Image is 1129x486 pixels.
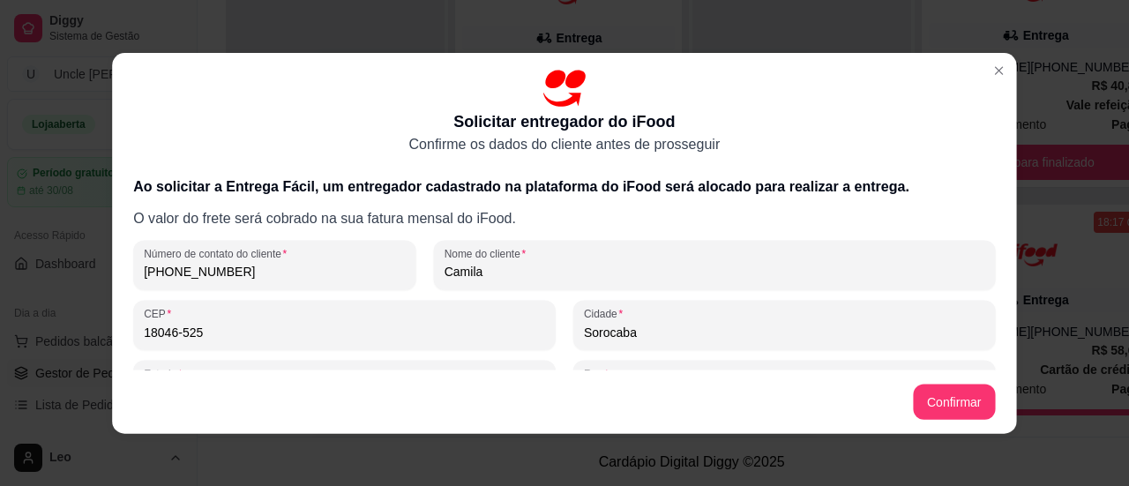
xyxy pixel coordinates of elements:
[133,208,995,229] p: O valor do frete será cobrado na sua fatura mensal do iFood.
[144,306,177,321] label: CEP
[913,384,996,419] button: Confirmar
[445,263,985,280] input: Nome do cliente
[985,56,1013,85] button: Close
[144,246,293,261] label: Número de contato do cliente
[453,109,675,134] p: Solicitar entregador do iFood
[445,246,532,261] label: Nome do cliente
[584,366,615,381] label: Rua
[409,134,721,155] p: Confirme os dados do cliente antes de prosseguir
[584,306,629,321] label: Cidade
[144,263,405,280] input: Número de contato do cliente
[144,366,188,381] label: Estado
[584,323,985,340] input: Cidade
[133,176,995,198] h3: Ao solicitar a Entrega Fácil, um entregador cadastrado na plataforma do iFood será alocado para r...
[144,323,545,340] input: CEP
